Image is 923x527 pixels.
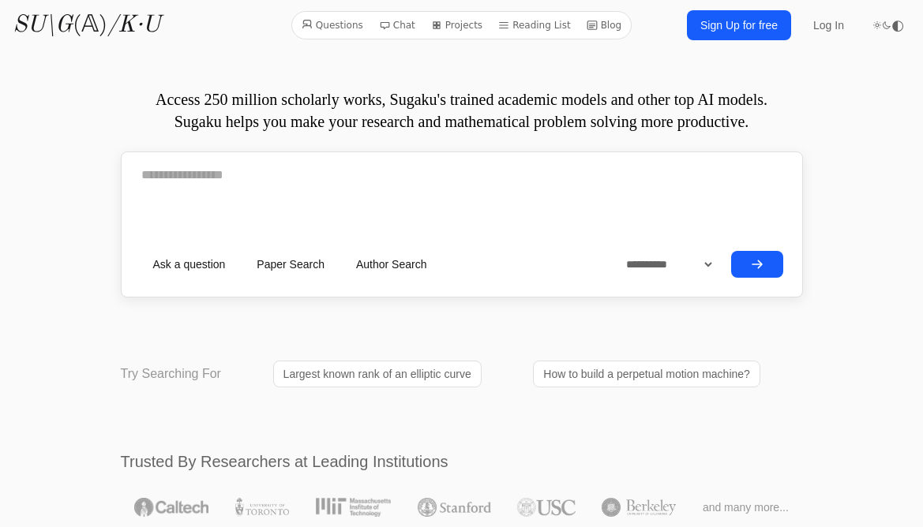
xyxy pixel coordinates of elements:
[235,498,289,517] img: University of Toronto
[687,10,791,40] a: Sign Up for free
[804,11,854,39] a: Log In
[121,88,803,133] p: Access 250 million scholarly works, Sugaku's trained academic models and other top AI models. Sug...
[121,450,803,473] h2: Trusted By Researchers at Leading Institutions
[602,498,676,517] img: UC Berkeley
[492,15,577,36] a: Reading List
[295,15,370,36] a: Questions
[872,9,904,41] button: ◐
[13,11,160,39] a: SU\G(𝔸)/K·U
[703,499,789,515] span: and many more...
[316,498,391,517] img: MIT
[373,15,422,36] a: Chat
[580,15,628,36] a: Blog
[134,498,208,517] img: Caltech
[425,15,489,36] a: Projects
[273,361,482,387] a: Largest known rank of an elliptic curve
[533,361,760,387] a: How to build a perpetual motion machine?
[418,498,491,517] img: Stanford
[13,13,73,37] i: SU\G
[107,13,160,37] i: /K·U
[141,250,238,278] button: Ask a question
[244,250,337,278] button: Paper Search
[121,364,221,383] p: Try Searching For
[891,18,904,32] span: ◐
[517,498,575,517] img: USC
[343,250,440,278] button: Author Search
